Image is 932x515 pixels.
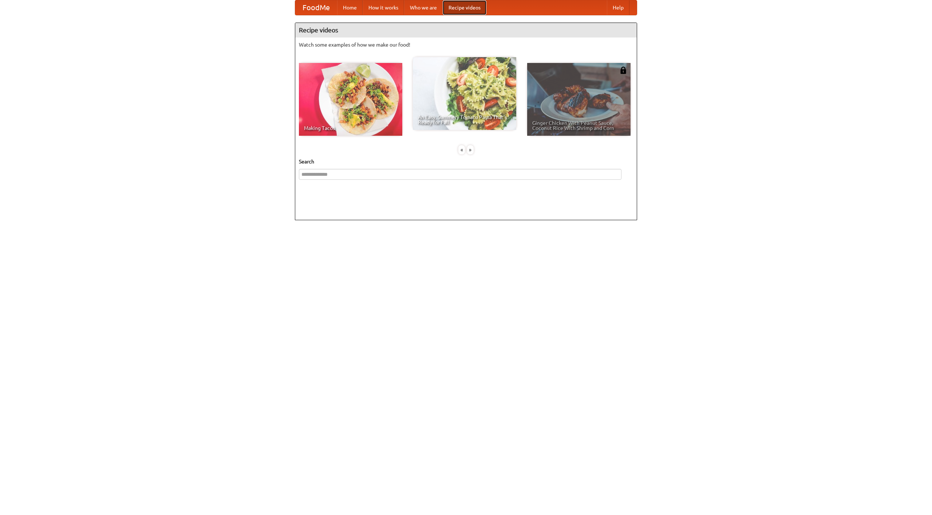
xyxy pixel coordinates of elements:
p: Watch some examples of how we make our food! [299,41,633,48]
a: Home [337,0,363,15]
div: » [467,145,474,154]
img: 483408.png [620,67,627,74]
span: Making Tacos [304,126,397,131]
a: FoodMe [295,0,337,15]
a: Making Tacos [299,63,402,136]
a: An Easy, Summery Tomato Pasta That's Ready for Fall [413,57,516,130]
span: An Easy, Summery Tomato Pasta That's Ready for Fall [418,115,511,125]
a: Who we are [404,0,443,15]
a: How it works [363,0,404,15]
h4: Recipe videos [295,23,637,37]
a: Help [607,0,629,15]
div: « [458,145,465,154]
a: Recipe videos [443,0,486,15]
h5: Search [299,158,633,165]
